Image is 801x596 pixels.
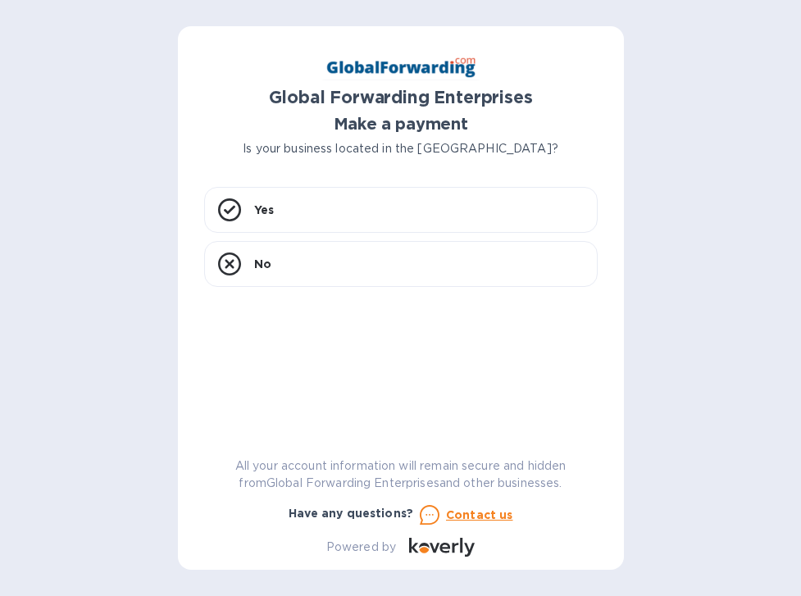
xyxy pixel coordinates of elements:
[269,87,533,107] b: Global Forwarding Enterprises
[326,539,396,556] p: Powered by
[289,507,414,520] b: Have any questions?
[204,140,598,157] p: Is your business located in the [GEOGRAPHIC_DATA]?
[254,202,274,218] p: Yes
[446,508,513,521] u: Contact us
[204,115,598,134] h1: Make a payment
[254,256,271,272] p: No
[204,457,598,492] p: All your account information will remain secure and hidden from Global Forwarding Enterprises and...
